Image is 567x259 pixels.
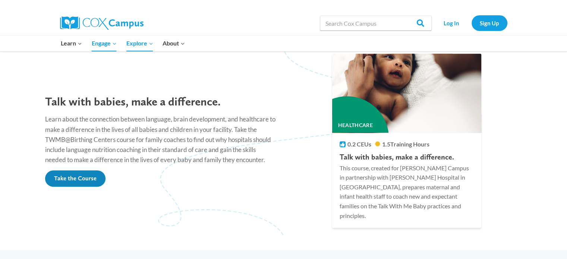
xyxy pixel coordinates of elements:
[60,16,144,30] img: Cox Campus
[328,52,485,135] img: Mom-and-Baby-scaled-1.jpg
[56,35,190,51] nav: Primary Navigation
[340,140,371,148] li: 0.2 CEUs
[340,152,474,161] h4: Talk with babies, make a difference.
[435,15,507,31] nav: Secondary Navigation
[45,114,276,165] p: Learn about the connection between language, brain development, and healthcare to make a differen...
[305,96,389,180] div: Healthcare
[472,15,507,31] a: Sign Up
[56,35,87,51] button: Child menu of Learn
[158,35,190,51] button: Child menu of About
[390,140,429,148] span: Training Hours
[122,35,158,51] button: Child menu of Explore
[332,54,481,228] a: Healthcare 0.2 CEUs 1.5Training Hours Talk with babies, make a difference. This course, created f...
[382,140,390,148] span: 1.5
[320,16,432,31] input: Search Cox Campus
[45,94,221,108] span: Talk with babies, make a difference.
[45,170,105,187] a: Take the Course
[340,163,474,221] p: This course, created for [PERSON_NAME] Campus in partnership with [PERSON_NAME] Hospital in [GEOG...
[87,35,122,51] button: Child menu of Engage
[435,15,468,31] a: Log In
[54,175,97,182] span: Take the Course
